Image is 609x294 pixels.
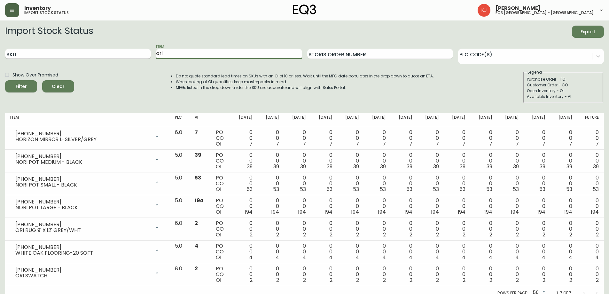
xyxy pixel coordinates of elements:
[582,152,599,170] div: 0 0
[42,80,74,92] button: Clear
[396,220,412,238] div: 0 0
[449,266,465,283] div: 0 0
[170,218,189,241] td: 6.0
[329,140,332,147] span: 7
[569,276,572,284] span: 2
[246,186,253,193] span: 53
[529,130,545,147] div: 0 0
[423,152,439,170] div: 0 0
[298,208,306,216] span: 194
[431,208,439,216] span: 194
[471,113,497,127] th: [DATE]
[449,220,465,238] div: 0 0
[216,243,226,260] div: PO CO
[556,266,572,283] div: 0 0
[476,130,492,147] div: 0 0
[458,208,466,216] span: 194
[382,254,386,261] span: 4
[276,276,279,284] span: 2
[5,80,37,92] button: Filter
[303,276,306,284] span: 2
[556,243,572,260] div: 0 0
[582,266,599,283] div: 0 0
[369,152,386,170] div: 0 0
[409,254,412,261] span: 4
[383,276,386,284] span: 2
[236,152,253,170] div: 0 0
[596,276,599,284] span: 2
[489,231,492,238] span: 2
[276,140,279,147] span: 7
[12,72,58,78] span: Show Over Promised
[369,198,386,215] div: 0 0
[459,186,465,193] span: 53
[569,231,572,238] span: 2
[503,266,519,283] div: 0 0
[527,76,600,82] div: Purchase Order - PO
[369,175,386,192] div: 0 0
[380,163,386,170] span: 39
[476,175,492,192] div: 0 0
[383,140,386,147] span: 7
[263,130,279,147] div: 0 0
[15,199,151,205] div: [PHONE_NUMBER]
[330,231,332,238] span: 2
[249,254,253,261] span: 4
[503,175,519,192] div: 0 0
[503,198,519,215] div: 0 0
[247,163,253,170] span: 39
[476,266,492,283] div: 0 0
[15,205,151,211] div: NORI POT LARGE - BLACK
[383,231,386,238] span: 2
[316,130,332,147] div: 0 0
[476,198,492,215] div: 0 0
[343,198,359,215] div: 0 0
[396,130,412,147] div: 0 0
[15,250,151,256] div: WHITE OAK FLOORING-20 SQFT
[276,231,279,238] span: 2
[433,186,439,193] span: 53
[245,208,253,216] span: 194
[258,113,284,127] th: [DATE]
[216,220,226,238] div: PO CO
[195,197,204,204] span: 194
[436,231,439,238] span: 2
[324,208,332,216] span: 194
[216,266,226,283] div: PO CO
[449,130,465,147] div: 0 0
[195,151,201,159] span: 39
[410,231,412,238] span: 2
[343,243,359,260] div: 0 0
[311,113,338,127] th: [DATE]
[195,219,198,227] span: 2
[569,254,572,261] span: 4
[263,266,279,283] div: 0 0
[449,243,465,260] div: 0 0
[190,113,211,127] th: AI
[396,243,412,260] div: 0 0
[236,266,253,283] div: 0 0
[476,152,492,170] div: 0 0
[236,130,253,147] div: 0 0
[170,195,189,218] td: 5.0
[300,163,306,170] span: 39
[449,175,465,192] div: 0 0
[316,152,332,170] div: 0 0
[343,220,359,238] div: 0 0
[503,220,519,238] div: 0 0
[353,186,359,193] span: 53
[316,175,332,192] div: 0 0
[529,175,545,192] div: 0 0
[338,113,364,127] th: [DATE]
[329,254,332,261] span: 4
[433,163,439,170] span: 39
[216,163,221,170] span: OI
[529,152,545,170] div: 0 0
[216,175,226,192] div: PO CO
[249,140,253,147] span: 7
[195,129,198,136] span: 7
[15,159,151,165] div: NORI POT MEDIUM - BLACK
[216,231,221,238] span: OI
[250,276,253,284] span: 2
[407,163,412,170] span: 39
